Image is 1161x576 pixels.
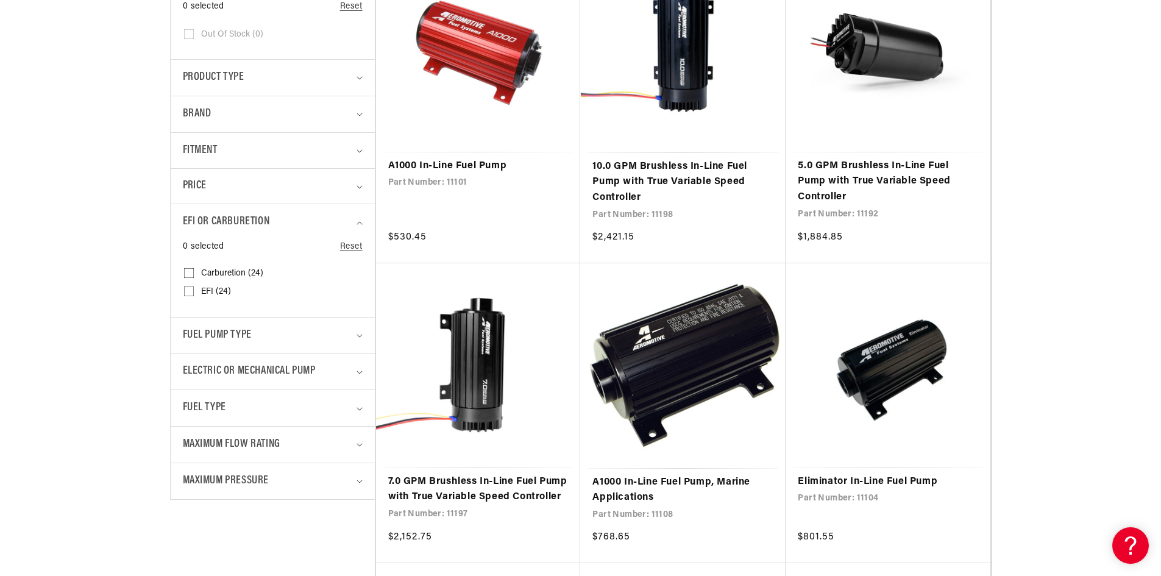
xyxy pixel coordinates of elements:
[183,399,226,417] span: Fuel Type
[183,472,269,490] span: Maximum Pressure
[183,463,363,499] summary: Maximum Pressure (0 selected)
[592,475,773,506] a: A1000 In-Line Fuel Pump, Marine Applications
[798,474,978,490] a: Eliminator In-Line Fuel Pump
[201,286,231,297] span: EFI (24)
[388,158,569,174] a: A1000 In-Line Fuel Pump
[183,354,363,389] summary: Electric or Mechanical Pump (0 selected)
[183,318,363,354] summary: Fuel Pump Type (0 selected)
[183,169,363,204] summary: Price
[201,29,263,40] span: Out of stock (0)
[183,133,363,169] summary: Fitment (0 selected)
[183,96,363,132] summary: Brand (0 selected)
[798,158,978,205] a: 5.0 GPM Brushless In-Line Fuel Pump with True Variable Speed Controller
[183,60,363,96] summary: Product type (0 selected)
[183,142,218,160] span: Fitment
[183,390,363,426] summary: Fuel Type (0 selected)
[183,240,224,254] span: 0 selected
[183,213,270,231] span: EFI or Carburetion
[592,159,773,206] a: 10.0 GPM Brushless In-Line Fuel Pump with True Variable Speed Controller
[388,474,569,505] a: 7.0 GPM Brushless In-Line Fuel Pump with True Variable Speed Controller
[183,69,244,87] span: Product type
[183,105,211,123] span: Brand
[183,427,363,463] summary: Maximum Flow Rating (0 selected)
[183,204,363,240] summary: EFI or Carburetion (0 selected)
[183,363,316,380] span: Electric or Mechanical Pump
[183,327,252,344] span: Fuel Pump Type
[340,240,363,254] a: Reset
[183,178,207,194] span: Price
[183,436,280,453] span: Maximum Flow Rating
[201,268,263,279] span: Carburetion (24)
